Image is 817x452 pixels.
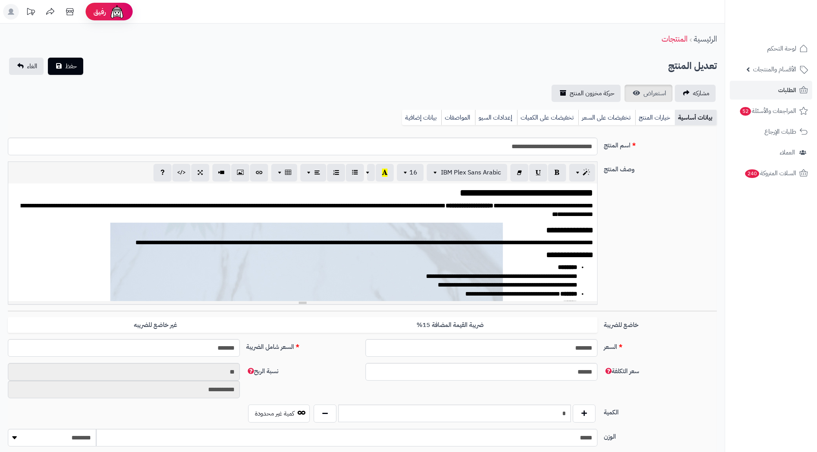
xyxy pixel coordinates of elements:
[243,339,362,352] label: السعر شامل الضريبة
[8,317,303,333] label: غير خاضع للضريبه
[604,367,639,376] span: سعر التكلفة
[552,85,621,102] a: حركة مخزون المنتج
[740,107,751,116] span: 52
[694,33,717,45] a: الرئيسية
[65,62,77,71] span: حفظ
[517,110,578,125] a: تخفيضات على الكميات
[21,4,40,22] a: تحديثات المنصة
[730,102,812,120] a: المراجعات والأسئلة52
[744,168,796,179] span: السلات المتروكة
[427,164,507,181] button: IBM Plex Sans Arabic
[601,405,720,417] label: الكمية
[578,110,635,125] a: تخفيضات على السعر
[730,122,812,141] a: طلبات الإرجاع
[109,4,125,20] img: ai-face.png
[246,367,278,376] span: نسبة الربح
[402,110,441,125] a: بيانات إضافية
[601,339,720,352] label: السعر
[397,164,424,181] button: 16
[753,64,796,75] span: الأقسام والمنتجات
[730,39,812,58] a: لوحة التحكم
[93,7,106,16] span: رفيق
[601,138,720,150] label: اسم المنتج
[441,168,501,177] span: IBM Plex Sans Arabic
[441,110,475,125] a: المواصفات
[764,126,796,137] span: طلبات الإرجاع
[693,89,709,98] span: مشاركه
[27,62,37,71] span: الغاء
[601,162,720,174] label: وصف المنتج
[730,143,812,162] a: العملاء
[745,169,759,178] span: 240
[668,58,717,74] h2: تعديل المنتج
[739,105,796,116] span: المراجعات والأسئلة
[662,33,687,45] a: المنتجات
[778,85,796,96] span: الطلبات
[635,110,675,125] a: خيارات المنتج
[675,85,716,102] a: مشاركه
[625,85,673,102] a: استعراض
[730,81,812,100] a: الطلبات
[730,164,812,183] a: السلات المتروكة240
[409,168,417,177] span: 16
[675,110,717,125] a: بيانات أساسية
[643,89,666,98] span: استعراض
[601,317,720,330] label: خاضع للضريبة
[767,43,796,54] span: لوحة التحكم
[570,89,614,98] span: حركة مخزون المنتج
[303,317,598,333] label: ضريبة القيمة المضافة 15%
[780,147,795,158] span: العملاء
[48,58,83,75] button: حفظ
[475,110,517,125] a: إعدادات السيو
[9,58,44,75] a: الغاء
[601,429,720,441] label: الوزن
